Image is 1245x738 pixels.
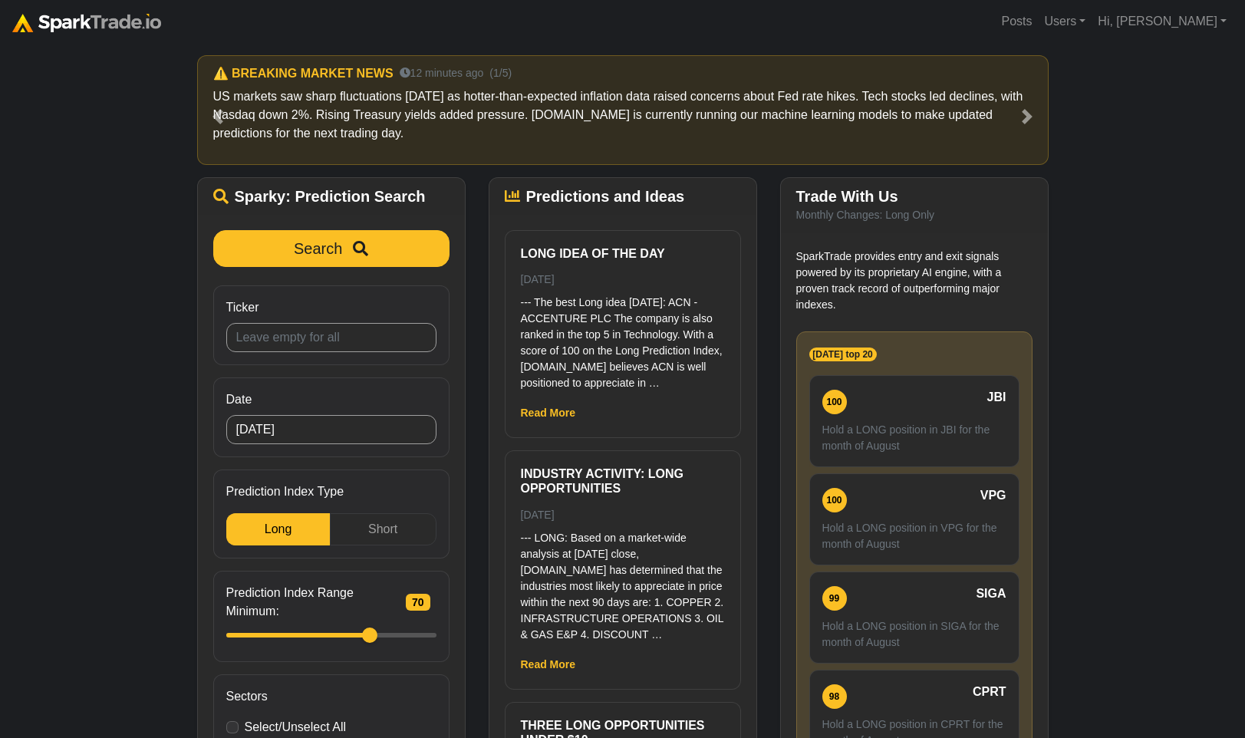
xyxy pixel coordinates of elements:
[294,240,342,257] span: Search
[822,618,1006,651] p: Hold a LONG position in SIGA for the month of August
[796,209,935,221] small: Monthly Changes: Long Only
[809,348,877,361] span: [DATE] top 20
[521,466,725,496] h6: Industry Activity: Long Opportunities
[521,295,725,391] p: --- The best Long idea [DATE]: ACN - ACCENTURE PLC The company is also ranked in the top 5 in Tec...
[521,658,576,670] a: Read More
[368,522,397,535] span: Short
[1092,6,1233,37] a: Hi, [PERSON_NAME]
[226,584,400,621] span: Prediction Index Range Minimum:
[521,273,555,285] small: [DATE]
[987,388,1006,407] span: JBI
[521,246,725,261] h6: Long Idea of the Day
[245,720,347,733] span: Select/Unselect All
[973,683,1006,701] span: CPRT
[406,594,430,611] span: 70
[980,486,1006,505] span: VPG
[822,586,847,611] div: 99
[235,187,426,206] span: Sparky: Prediction Search
[822,520,1006,552] p: Hold a LONG position in VPG for the month of August
[521,466,725,642] a: Industry Activity: Long Opportunities [DATE] --- LONG: Based on a market-wide analysis at [DATE] ...
[226,483,344,501] span: Prediction Index Type
[521,530,725,643] p: --- LONG: Based on a market-wide analysis at [DATE] close, [DOMAIN_NAME] has determined that the ...
[213,230,450,267] button: Search
[995,6,1038,37] a: Posts
[213,66,394,81] h6: ⚠️ BREAKING MARKET NEWS
[226,298,259,317] span: Ticker
[489,65,512,81] small: (1/5)
[12,14,161,32] img: sparktrade.png
[226,513,330,545] div: Long
[809,473,1019,565] a: 100 VPG Hold a LONG position in VPG for the month of August
[809,375,1019,467] a: 100 JBI Hold a LONG position in JBI for the month of August
[976,585,1006,603] span: SIGA
[1038,6,1092,37] a: Users
[809,572,1019,664] a: 99 SIGA Hold a LONG position in SIGA for the month of August
[213,87,1033,143] p: US markets saw sharp fluctuations [DATE] as hotter-than-expected inflation data raised concerns a...
[521,509,555,521] small: [DATE]
[822,422,1006,454] p: Hold a LONG position in JBI for the month of August
[796,249,1033,313] p: SparkTrade provides entry and exit signals powered by its proprietary AI engine, with a proven tr...
[265,522,292,535] span: Long
[226,687,268,706] span: Sectors
[521,246,725,391] a: Long Idea of the Day [DATE] --- The best Long idea [DATE]: ACN - ACCENTURE PLC The company is als...
[226,390,252,409] span: Date
[822,390,847,414] div: 100
[330,513,436,545] div: Short
[521,407,576,419] a: Read More
[226,323,436,352] input: Leave empty for all
[400,65,484,81] small: 12 minutes ago
[526,187,685,206] span: Predictions and Ideas
[822,488,847,512] div: 100
[822,684,847,709] div: 98
[796,187,1033,206] h5: Trade With Us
